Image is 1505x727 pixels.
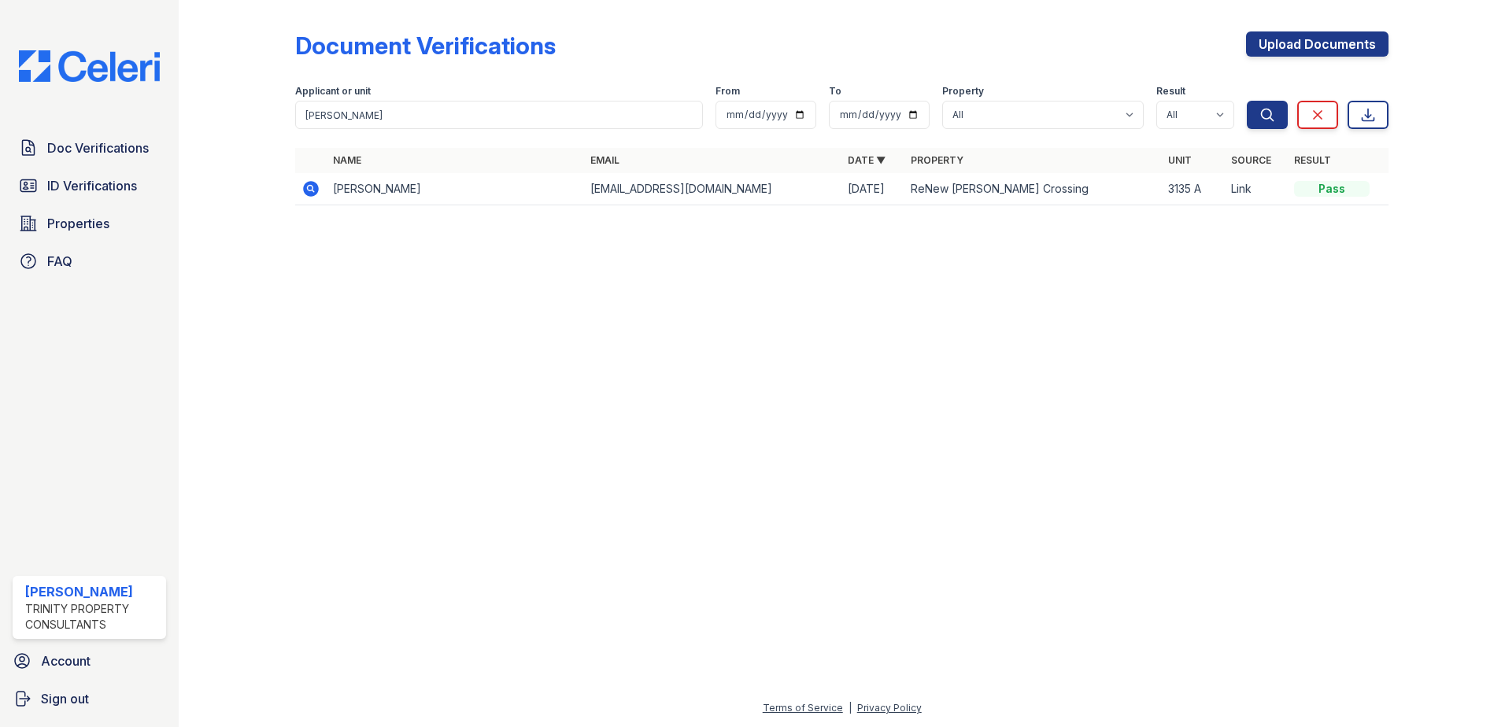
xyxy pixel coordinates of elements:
span: Account [41,651,91,670]
div: | [849,702,852,714]
td: [EMAIL_ADDRESS][DOMAIN_NAME] [584,173,841,205]
a: Property [911,154,963,166]
input: Search by name, email, or unit number [295,101,703,129]
img: CE_Logo_Blue-a8612792a0a2168367f1c8372b55b34899dd931a85d93a1a3d3e32e68fde9ad4.png [6,50,172,82]
span: Doc Verifications [47,138,149,157]
a: Source [1231,154,1271,166]
a: Account [6,645,172,677]
div: Document Verifications [295,31,556,60]
a: Email [590,154,619,166]
span: FAQ [47,252,72,271]
td: 3135 A [1162,173,1225,205]
td: ReNew [PERSON_NAME] Crossing [904,173,1162,205]
a: Date ▼ [848,154,886,166]
a: Properties [13,208,166,239]
div: Trinity Property Consultants [25,601,160,633]
a: Terms of Service [763,702,843,714]
div: [PERSON_NAME] [25,582,160,601]
span: Sign out [41,689,89,708]
span: ID Verifications [47,176,137,195]
a: Name [333,154,361,166]
a: Doc Verifications [13,132,166,164]
label: From [716,85,740,98]
a: FAQ [13,245,166,277]
label: Property [942,85,984,98]
a: ID Verifications [13,170,166,201]
label: Applicant or unit [295,85,371,98]
a: Result [1294,154,1331,166]
div: Pass [1294,181,1370,197]
span: Properties [47,214,109,233]
a: Sign out [6,683,172,714]
a: Privacy Policy [857,702,922,714]
td: [PERSON_NAME] [327,173,584,205]
td: Link [1225,173,1288,205]
label: Result [1156,85,1185,98]
td: [DATE] [841,173,904,205]
a: Unit [1168,154,1192,166]
label: To [829,85,841,98]
a: Upload Documents [1246,31,1389,57]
